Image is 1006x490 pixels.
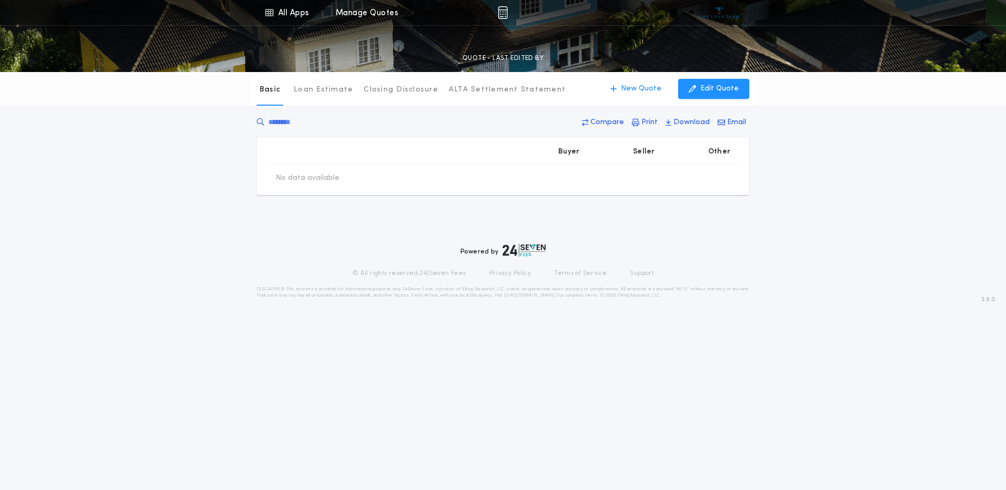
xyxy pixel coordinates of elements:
[257,286,749,299] p: DISCLAIMER: This estimate is provided for informational purposes only. 24|Seven Fees, a product o...
[715,113,749,132] button: Email
[673,117,710,128] p: Download
[498,6,508,19] img: img
[364,85,438,95] p: Closing Disclosure
[641,117,658,128] p: Print
[629,113,661,132] button: Print
[504,293,556,298] a: [URL][DOMAIN_NAME]
[700,7,739,18] img: vs-icon
[708,147,730,157] p: Other
[353,269,466,278] p: © All rights reserved. 24|Seven Fees
[460,244,546,257] div: Powered by
[554,269,607,278] a: Terms of Service
[579,113,627,132] button: Compare
[678,79,749,99] button: Edit Quote
[600,79,672,99] button: New Quote
[633,147,655,157] p: Seller
[462,53,544,64] p: QUOTE - LAST EDITED BY
[267,165,348,192] td: No data available
[259,85,280,95] p: Basic
[621,84,661,94] p: New Quote
[558,147,579,157] p: Buyer
[294,85,353,95] p: Loan Estimate
[700,84,739,94] p: Edit Quote
[590,117,624,128] p: Compare
[630,269,653,278] a: Support
[727,117,746,128] p: Email
[449,85,566,95] p: ALTA Settlement Statement
[489,269,531,278] a: Privacy Policy
[981,295,995,304] span: 3.8.0
[502,244,546,257] img: logo
[662,113,713,132] button: Download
